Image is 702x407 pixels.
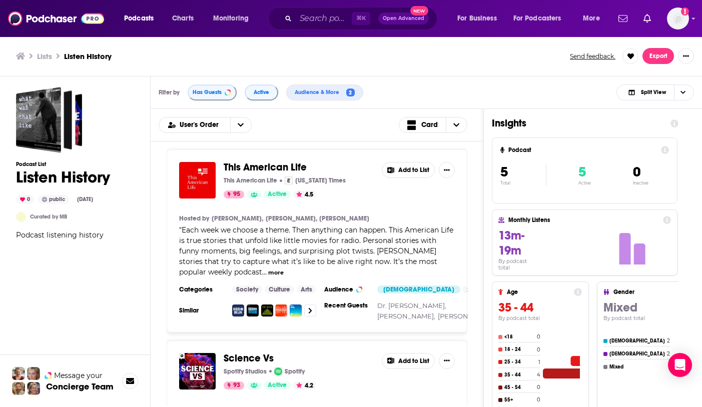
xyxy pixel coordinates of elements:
h3: Concierge Team [46,381,114,391]
span: 13m-19m [498,228,524,258]
h1: Insights [492,117,662,129]
div: [DEMOGRAPHIC_DATA] [377,285,460,293]
h4: 0 [537,384,540,390]
h4: <18 [504,334,535,340]
h4: 0 [537,396,540,403]
h3: Categories [179,285,224,293]
a: New York Times[US_STATE] Times [285,176,346,184]
img: Podchaser - Follow, Share and Rate Podcasts [8,9,104,28]
p: [US_STATE] Times [295,176,346,184]
span: Science Vs [224,352,274,364]
button: open menu [230,117,251,132]
h4: 4 [537,371,540,378]
p: Total [500,180,546,185]
button: Add to List [382,162,435,178]
span: Card [421,121,438,128]
p: This American Life [224,176,277,184]
a: This American Life [224,162,307,173]
span: 5 [578,163,586,180]
span: Has Guests [193,89,222,95]
input: Search podcasts, credits, & more... [296,10,352,26]
a: Society [232,285,262,293]
a: Curated by MB [30,213,67,220]
span: Active [268,380,287,390]
h4: 2 [667,337,670,344]
a: Arts [297,285,316,293]
button: Has Guests [188,84,237,100]
a: 93 [224,381,244,389]
button: Active [245,84,278,100]
h4: 18 - 24 [504,346,535,352]
h4: 25 - 34 [504,359,536,365]
p: Spotify Studios [224,367,267,375]
a: Active [264,381,291,389]
button: Show More Button [439,353,455,369]
h4: Monthly Listens [508,216,658,223]
span: Logged in as Lizmwetzel [667,7,689,29]
h2: Choose List sort [159,117,252,133]
button: open menu [576,10,612,26]
img: Hidden Brain [232,304,244,316]
h3: Podcast List [16,161,110,167]
img: Jon Profile [12,382,25,395]
img: Science Vs [179,353,216,389]
span: 5 [500,163,508,180]
a: [PERSON_NAME], [212,214,263,222]
span: New [410,6,428,15]
img: Jules Profile [27,367,40,380]
span: User's Order [180,121,222,128]
div: Search podcasts, credits, & more... [278,7,447,30]
span: 2 [346,88,355,97]
a: [PERSON_NAME] [438,312,494,320]
img: The Daily [290,304,302,316]
h1: Listen History [16,167,110,187]
a: SpotifySpotify [274,367,305,375]
h4: [DEMOGRAPHIC_DATA] [609,351,665,357]
h4: Age [507,288,570,295]
button: Open AdvancedNew [378,12,429,24]
span: 95 [233,189,240,199]
img: Sydney Profile [12,367,25,380]
p: Spotify [285,367,305,375]
button: more [268,268,284,277]
img: This American Life [179,162,216,198]
button: Show More Button [678,48,694,64]
span: More [583,11,600,25]
button: open menu [507,10,576,26]
img: User Profile [667,7,689,29]
button: 4.2 [293,381,316,389]
span: Active [254,89,269,95]
span: Split View [641,89,666,95]
a: Lists [37,51,52,61]
span: For Podcasters [513,11,561,25]
span: This American Life [224,161,307,173]
h4: 0 [537,346,540,353]
div: [DATE] [73,195,97,203]
button: open menu [206,10,262,26]
img: Spotify [274,367,282,375]
a: Fresh Air [247,304,259,316]
h3: Listen History [64,51,112,61]
h4: 2 [667,350,670,357]
h4: 1 [538,359,540,365]
button: Send feedback. [567,52,618,60]
h4: Gender [613,288,700,295]
a: Science Vs [224,353,274,364]
a: Show notifications dropdown [614,10,631,27]
h4: 55+ [504,397,535,403]
button: Choose View [399,117,468,133]
button: open menu [117,10,167,26]
h3: Filter by [159,89,180,96]
a: marybarbarian [16,212,26,222]
a: 95 [224,190,244,198]
h4: 0 [537,333,540,340]
span: ⌘ K [352,12,370,25]
button: Show More Button [439,162,455,178]
span: Open Advanced [383,16,424,21]
img: Radiolab [275,304,287,316]
span: Message your [54,370,103,380]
